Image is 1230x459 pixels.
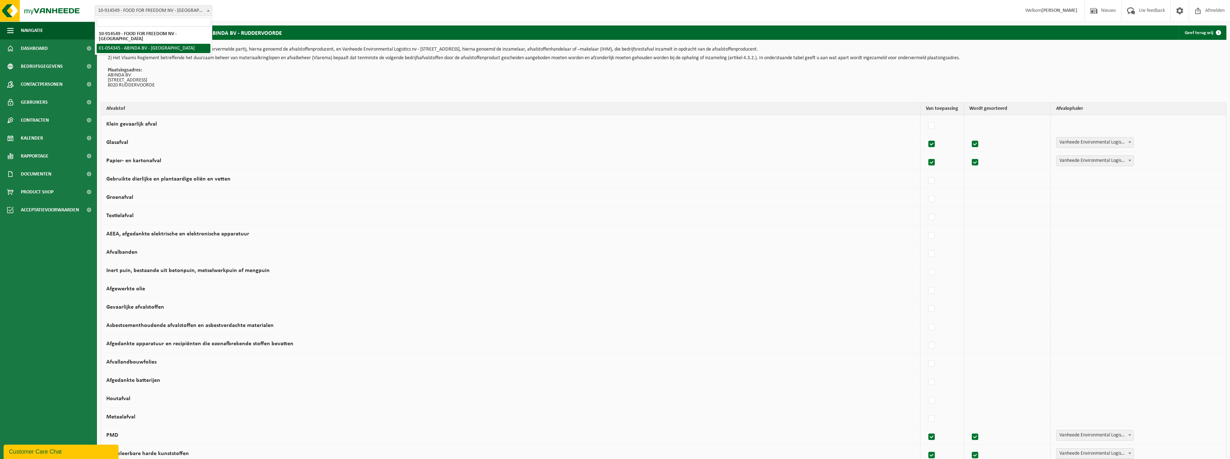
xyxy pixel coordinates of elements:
li: 10-914549 - FOOD FOR FREEDOM NV - [GEOGRAPHIC_DATA] [97,29,210,44]
span: Bedrijfsgegevens [21,57,63,75]
th: Afvalstof [101,103,920,115]
label: Inert puin, bestaande uit betonpuin, metselwerkpuin of mengpuin [106,268,270,273]
label: Afvallandbouwfolies [106,359,157,365]
span: Rapportage [21,147,48,165]
label: Afvalbanden [106,249,138,255]
label: Afgedankte batterijen [106,378,160,383]
span: Product Shop [21,183,54,201]
span: Acceptatievoorwaarden [21,201,79,219]
label: Gevaarlijke afvalstoffen [106,304,164,310]
span: Gebruikers [21,93,48,111]
th: Wordt gesorteerd [964,103,1051,115]
span: Vanheede Environmental Logistics [1057,156,1133,166]
label: AEEA, afgedankte elektrische en elektronische apparatuur [106,231,249,237]
th: Van toepassing [920,103,964,115]
span: Documenten [21,165,51,183]
label: Groenafval [106,195,133,200]
label: Asbestcementhoudende afvalstoffen en asbestverdachte materialen [106,323,274,328]
span: Vanheede Environmental Logistics [1056,155,1134,166]
span: Contactpersonen [21,75,62,93]
a: Geef terug vrij [1179,25,1226,40]
label: Houtafval [106,396,130,402]
span: Vanheede Environmental Logistics [1056,448,1134,459]
label: PMD [106,432,118,438]
label: Textielafval [106,213,134,219]
label: Papier- en kartonafval [106,158,161,164]
span: Navigatie [21,22,43,39]
strong: [PERSON_NAME] [1041,8,1077,13]
span: Vanheede Environmental Logistics [1056,430,1134,441]
span: Vanheede Environmental Logistics [1057,430,1133,440]
label: Afgewerkte olie [106,286,145,292]
li: 01-054345 - ABINDA BV - [GEOGRAPHIC_DATA] [97,44,210,53]
label: Afgedankte apparatuur en recipiënten die ozonafbrekende stoffen bevatten [106,341,293,347]
span: 10-914549 - FOOD FOR FREEDOM NV - MALDEGEM [95,6,212,16]
span: Dashboard [21,39,48,57]
th: Afvalophaler [1051,103,1226,115]
p: ABINDA BV [STREET_ADDRESS] 8020 RUDDERVOORDE [108,68,1219,88]
span: Vanheede Environmental Logistics [1057,137,1133,147]
iframe: chat widget [4,443,120,459]
label: Recycleerbare harde kunststoffen [106,451,189,456]
span: Vanheede Environmental Logistics [1057,449,1133,459]
p: 1) Deze overeenkomst wordt afgesloten tussen ondervermelde partij, hierna genoemd de afvalstoffen... [108,47,1219,52]
span: Contracten [21,111,49,129]
strong: Plaatsingsadres: [108,67,142,73]
label: Klein gevaarlijk afval [106,121,157,127]
span: 10-914549 - FOOD FOR FREEDOM NV - MALDEGEM [95,5,212,16]
span: Kalender [21,129,43,147]
label: Glasafval [106,140,128,145]
span: Vanheede Environmental Logistics [1056,137,1134,148]
label: Metaalafval [106,414,135,420]
p: 2) Het Vlaams Reglement betreffende het duurzaam beheer van materiaalkringlopen en afvalbeheer (V... [108,56,1219,61]
label: Gebruikte dierlijke en plantaardige oliën en vetten [106,176,231,182]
